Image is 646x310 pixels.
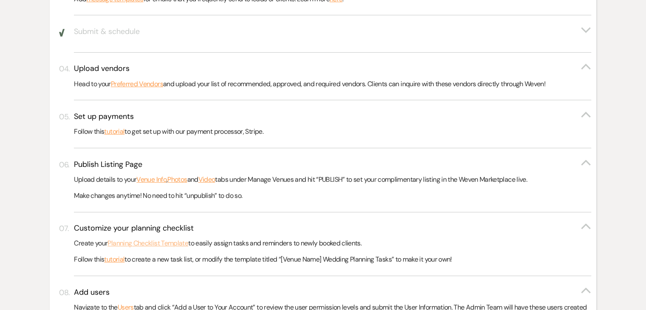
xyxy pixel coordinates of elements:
h3: Customize your planning checklist [74,223,194,234]
a: Photos [167,174,187,185]
a: Venue Info [136,174,166,185]
button: Add users [74,287,591,298]
button: Publish Listing Page [74,159,591,170]
button: Submit & schedule [74,26,591,37]
p: Upload details to your , and tabs under Manage Venues and hit “PUBLISH” to set your complimentary... [74,174,591,185]
a: Video [198,174,215,185]
h3: Add users [74,287,110,298]
a: tutorial [104,126,124,137]
p: Follow this to get set up with our payment processor, Stripe. [74,126,591,137]
button: Customize your planning checklist [74,223,591,234]
h3: Set up payments [74,111,134,122]
h3: Publish Listing Page [74,159,142,170]
h3: Submit & schedule [74,26,140,37]
p: Make changes anytime! No need to hit “unpublish” to do so. [74,190,591,201]
a: Planning Checklist Template [107,238,188,249]
p: Follow this to create a new task list, or modify the template titled “[Venue Name] Wedding Planni... [74,254,591,265]
button: Upload vendors [74,63,591,74]
p: Create your to easily assign tasks and reminders to newly booked clients. [74,238,591,249]
button: Set up payments [74,111,591,122]
p: Head to your and upload your list of recommended, approved, and required vendors. Clients can inq... [74,79,591,90]
h3: Upload vendors [74,63,130,74]
a: tutorial [104,254,124,265]
a: Preferred Vendors [111,79,163,90]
